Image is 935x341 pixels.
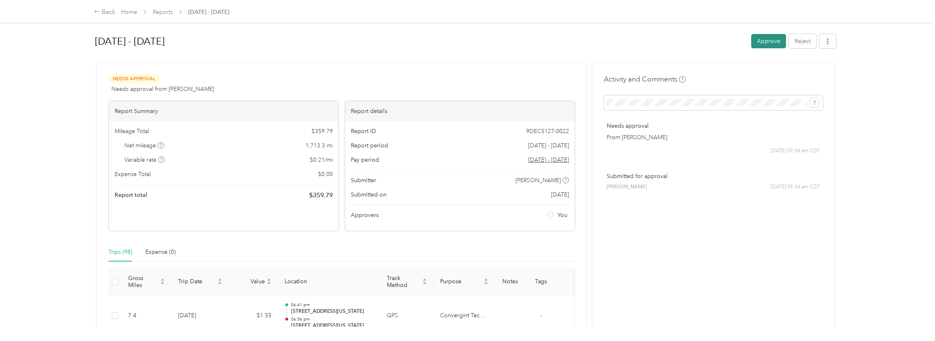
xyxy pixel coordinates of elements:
span: 1,713.3 mi [305,141,333,150]
a: Home [121,9,137,16]
div: Report Summary [109,101,339,121]
span: [DATE] [551,190,569,199]
p: From [PERSON_NAME] [607,133,820,142]
button: Approve [751,34,786,48]
th: Notes [495,268,526,296]
span: Needs approval from [PERSON_NAME] [111,85,214,93]
span: caret-down [266,281,271,286]
td: 7.4 [122,296,172,336]
span: [DATE] 09:06 am CDT [770,183,820,191]
span: $ 359.79 [309,190,333,200]
span: $ 359.79 [312,127,333,135]
span: Variable rate [124,156,165,164]
span: Mileage Total [115,127,149,135]
h4: Activity and Comments [604,74,686,84]
span: Expense Total [115,170,151,178]
span: [DATE] 09:06 am CDT [770,147,820,155]
p: [STREET_ADDRESS][US_STATE] [291,322,374,330]
span: Submitter [351,176,376,185]
div: Expense (0) [145,248,176,257]
th: Track Method [380,268,434,296]
button: Reject [789,34,816,48]
span: Trip Date [178,278,216,285]
span: [PERSON_NAME] [515,176,561,185]
span: caret-up [160,277,165,282]
span: $ 0.00 [318,170,333,178]
th: Gross Miles [122,268,172,296]
span: Net mileage [124,141,164,150]
span: Report total [115,191,147,199]
span: $ 0.21 / mi [310,156,333,164]
th: Value [229,268,278,296]
div: Trips (98) [108,248,132,257]
span: caret-up [422,277,427,282]
span: Track Method [387,275,420,289]
p: [STREET_ADDRESS][US_STATE] [291,308,374,315]
span: You [558,211,567,219]
span: caret-down [483,281,488,286]
p: Submitted for approval [607,172,820,181]
span: caret-down [422,281,427,286]
span: Approvers [351,211,379,219]
span: 9DEC5127-0022 [526,127,569,135]
th: Location [278,268,380,296]
span: Value [235,278,265,285]
span: Gross Miles [128,275,158,289]
span: caret-down [160,281,165,286]
span: caret-up [217,277,222,282]
div: Back [94,7,115,17]
td: Convergint Technologies [434,296,495,336]
p: 06:56 pm [291,316,374,322]
iframe: Everlance-gr Chat Button Frame [889,295,935,341]
th: Trip Date [172,268,229,296]
th: Purpose [434,268,495,296]
p: Needs approval [607,122,820,130]
span: caret-down [217,281,222,286]
p: 06:41 pm [291,302,374,308]
span: Submitted on [351,190,386,199]
span: Purpose [440,278,482,285]
span: Report ID [351,127,376,135]
span: Needs Approval [108,74,160,84]
span: [DATE] - [DATE] [188,8,229,16]
td: GPS [380,296,434,336]
span: caret-up [266,277,271,282]
span: Pay period [351,156,379,164]
a: Reports [153,9,173,16]
th: Tags [526,268,556,296]
span: [PERSON_NAME] [607,183,647,191]
h1: Aug 1 - 31, 2025 [95,32,745,51]
td: $1.55 [229,296,278,336]
span: caret-up [483,277,488,282]
td: [DATE] [172,296,229,336]
span: [DATE] - [DATE] [528,141,569,150]
span: Report period [351,141,388,150]
span: Go to pay period [528,156,569,164]
span: - [540,312,542,319]
div: Report details [345,101,575,121]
